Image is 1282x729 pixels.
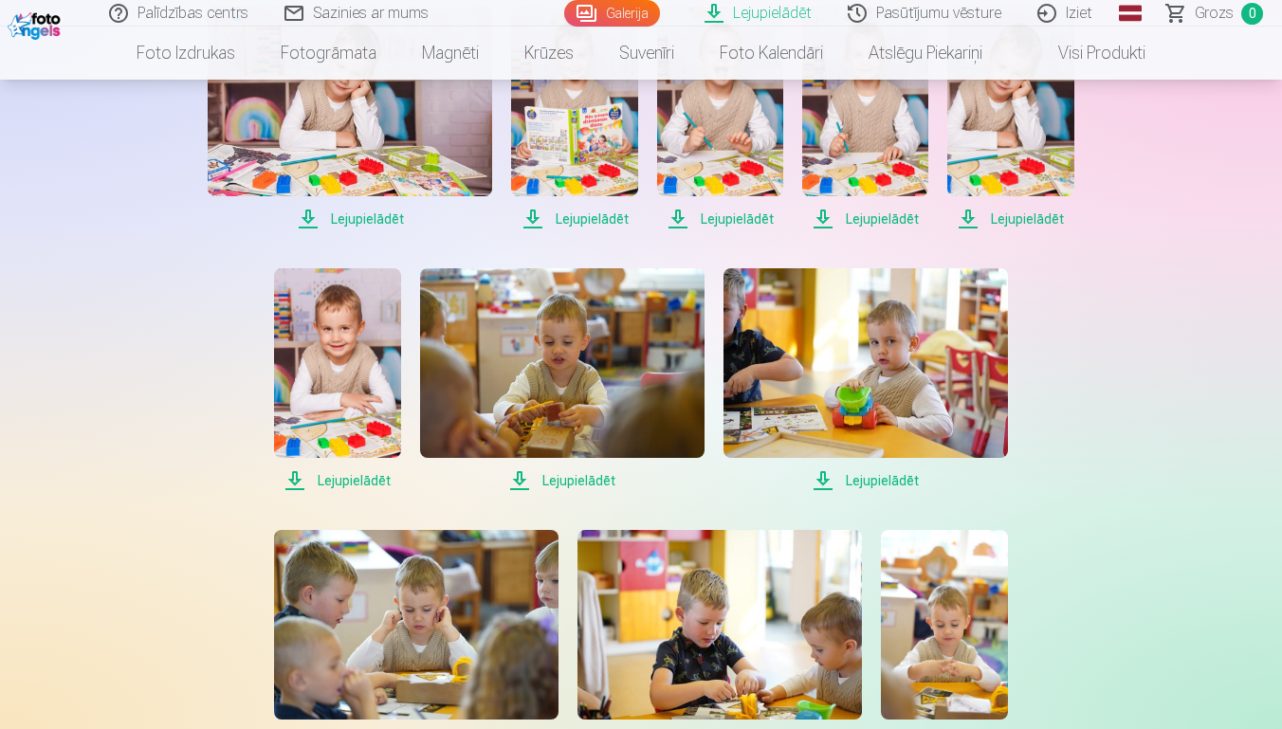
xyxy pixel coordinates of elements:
a: Foto kalendāri [697,27,846,80]
span: Lejupielādēt [723,469,1008,492]
a: Suvenīri [596,27,697,80]
a: Lejupielādēt [420,268,705,492]
a: Atslēgu piekariņi [846,27,1005,80]
a: Magnēti [399,27,502,80]
a: Lejupielādēt [511,7,637,230]
a: Lejupielādēt [947,7,1073,230]
span: Lejupielādēt [947,208,1073,230]
span: Grozs [1195,2,1234,25]
a: Krūzes [502,27,596,80]
a: Lejupielādēt [208,7,492,230]
a: Fotogrāmata [258,27,399,80]
a: Foto izdrukas [114,27,258,80]
span: Lejupielādēt [420,469,705,492]
span: 0 [1241,3,1263,25]
a: Lejupielādēt [723,268,1008,492]
img: /fa1 [8,8,65,40]
span: Lejupielādēt [274,469,400,492]
a: Visi produkti [1005,27,1168,80]
a: Lejupielādēt [802,7,928,230]
a: Lejupielādēt [274,268,400,492]
span: Lejupielādēt [511,208,637,230]
span: Lejupielādēt [657,208,783,230]
span: Lejupielādēt [802,208,928,230]
a: Lejupielādēt [657,7,783,230]
span: Lejupielādēt [208,208,492,230]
